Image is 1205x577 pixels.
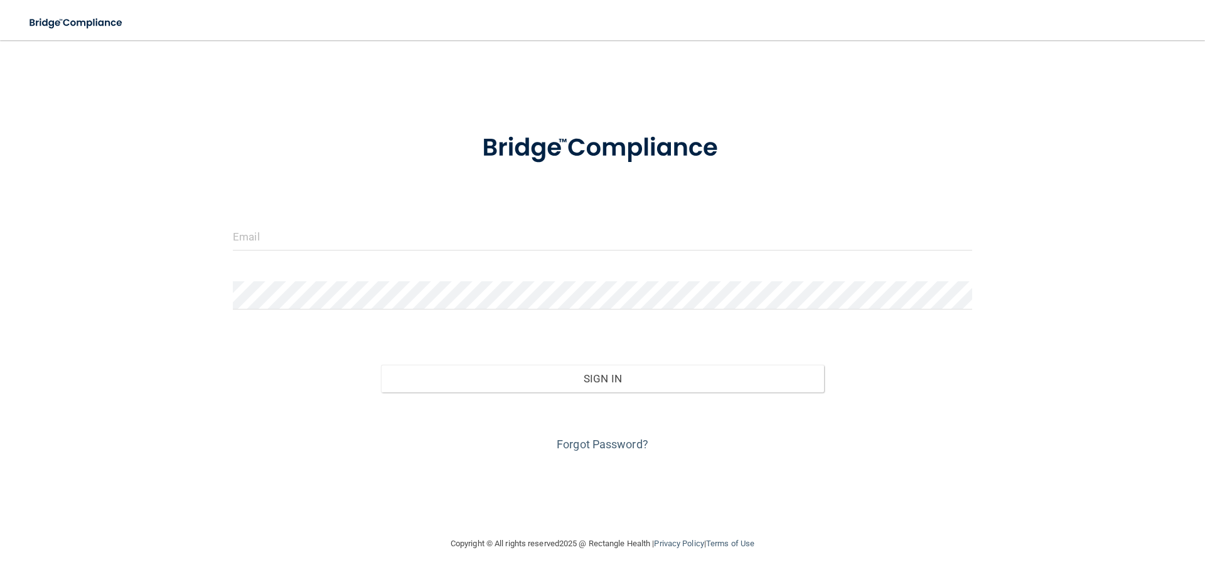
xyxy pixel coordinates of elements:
[233,222,972,251] input: Email
[381,365,825,392] button: Sign In
[654,539,704,548] a: Privacy Policy
[557,438,648,451] a: Forgot Password?
[19,10,134,36] img: bridge_compliance_login_screen.278c3ca4.svg
[706,539,754,548] a: Terms of Use
[456,116,749,181] img: bridge_compliance_login_screen.278c3ca4.svg
[373,524,832,564] div: Copyright © All rights reserved 2025 @ Rectangle Health | |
